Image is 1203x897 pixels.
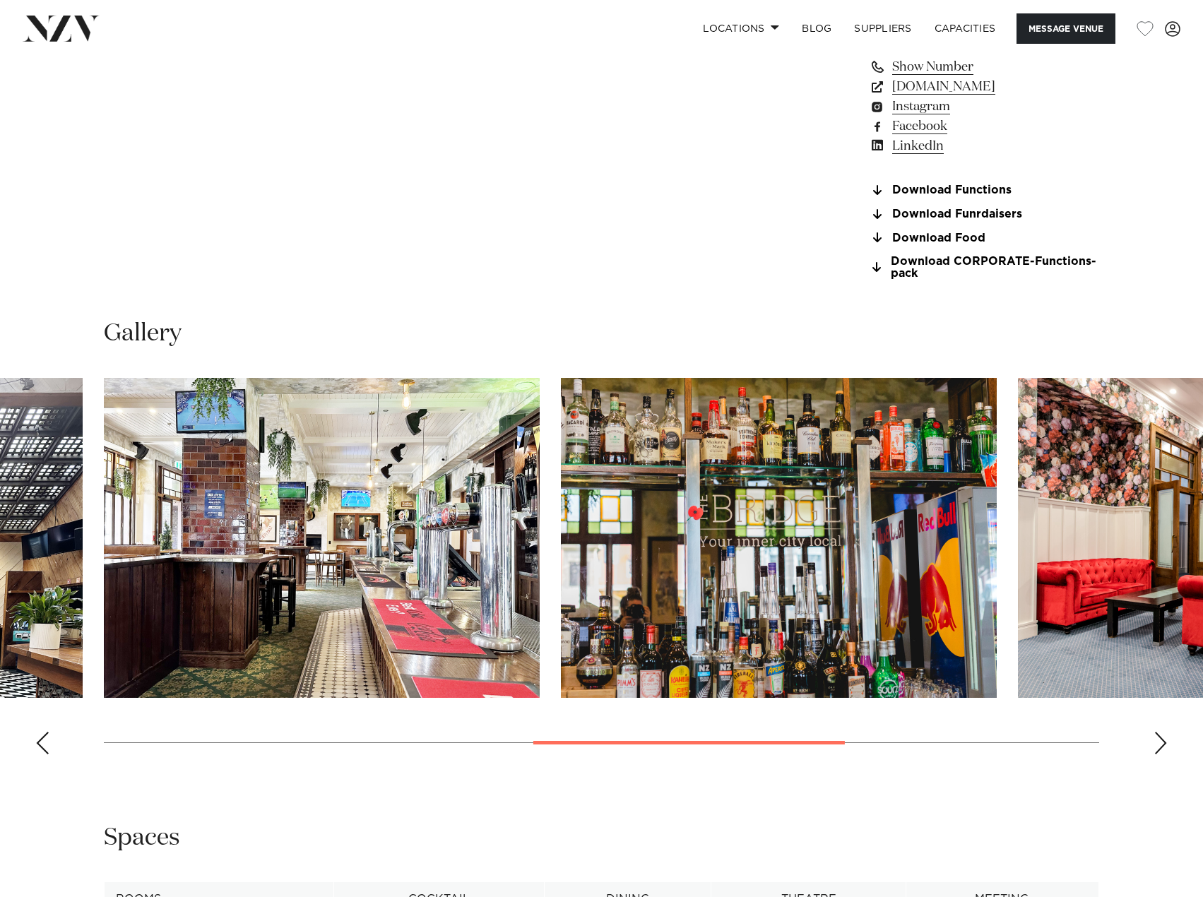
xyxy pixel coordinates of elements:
a: Locations [692,13,790,44]
a: BLOG [790,13,843,44]
a: Instagram [869,97,1099,117]
a: Download Food [869,232,1099,244]
a: Facebook [869,117,1099,136]
a: Download Funrdaisers [869,208,1099,221]
a: LinkedIn [869,136,1099,156]
a: SUPPLIERS [843,13,923,44]
img: nzv-logo.png [23,16,100,41]
swiper-slide: 5 / 7 [561,378,997,698]
swiper-slide: 4 / 7 [104,378,540,698]
a: Download CORPORATE-Functions-pack [869,256,1099,280]
a: [DOMAIN_NAME] [869,77,1099,97]
h2: Gallery [104,318,182,350]
h2: Spaces [104,822,180,854]
button: Message Venue [1017,13,1115,44]
a: Capacities [923,13,1007,44]
a: Download Functions [869,184,1099,197]
a: Show Number [869,57,1099,77]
